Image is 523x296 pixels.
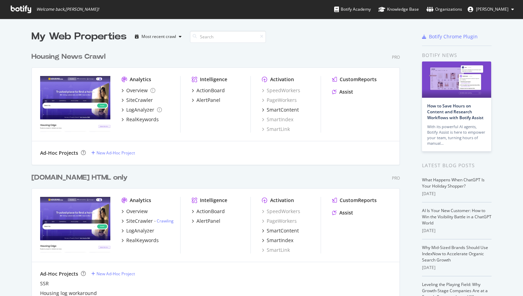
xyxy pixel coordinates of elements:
div: RealKeywords [126,237,159,244]
a: RealKeywords [121,116,159,123]
a: SpeedWorkers [262,87,300,94]
div: Pro [392,54,400,60]
a: New Ad-Hoc Project [91,271,135,277]
div: New Ad-Hoc Project [97,271,135,277]
button: [PERSON_NAME] [462,4,520,15]
img: Housing News Crawl [40,76,110,132]
a: Assist [332,209,353,216]
a: SpeedWorkers [262,208,300,215]
div: Knowledge Base [378,6,419,13]
div: Overview [126,208,148,215]
button: Most recent crawl [132,31,184,42]
div: Ad-Hoc Projects [40,270,78,277]
a: ActionBoard [192,208,225,215]
a: Assist [332,88,353,95]
div: Assist [339,209,353,216]
a: AI Is Your New Customer: How to Win the Visibility Battle in a ChatGPT World [422,208,492,226]
img: How to Save Hours on Content and Research Workflows with Botify Assist [422,61,491,98]
div: Activation [270,197,294,204]
div: My Web Properties [31,30,127,44]
a: RealKeywords [121,237,159,244]
div: ActionBoard [196,87,225,94]
a: SmartIndex [262,237,293,244]
a: What Happens When ChatGPT Is Your Holiday Shopper? [422,177,485,189]
a: Botify Chrome Plugin [422,33,478,40]
div: Intelligence [200,197,227,204]
div: Ad-Hoc Projects [40,150,78,156]
div: Housing News Crawl [31,52,105,62]
a: CustomReports [332,197,377,204]
div: Organizations [426,6,462,13]
a: SSR [40,280,49,287]
div: AlertPanel [196,97,220,104]
div: Analytics [130,76,151,83]
div: SmartContent [267,106,299,113]
div: ActionBoard [196,208,225,215]
div: [DATE] [422,191,492,197]
a: SmartLink [262,126,290,133]
div: Overview [126,87,148,94]
div: With its powerful AI agents, Botify Assist is here to empower your team, turning hours of manual… [427,124,486,146]
div: Assist [339,88,353,95]
span: Welcome back, [PERSON_NAME] ! [36,7,99,12]
div: Pro [392,175,400,181]
input: Search [190,31,266,43]
a: LogAnalyzer [121,227,154,234]
a: Crawling [157,218,174,224]
div: SmartContent [267,227,299,234]
a: SiteCrawler- Crawling [121,218,174,225]
div: SiteCrawler [126,97,153,104]
a: SmartContent [262,227,299,234]
img: www.Housing.com [40,197,110,253]
a: PageWorkers [262,97,297,104]
a: Why Mid-Sized Brands Should Use IndexNow to Accelerate Organic Search Growth [422,245,488,263]
div: [DATE] [422,265,492,271]
div: LogAnalyzer [126,106,154,113]
div: Most recent crawl [141,35,176,39]
a: SmartIndex [262,116,293,123]
div: [DATE] [422,228,492,234]
a: New Ad-Hoc Project [91,150,135,156]
div: CustomReports [340,76,377,83]
a: SiteCrawler [121,97,153,104]
a: [DOMAIN_NAME] HTML only [31,173,130,183]
a: SmartContent [262,106,299,113]
a: AlertPanel [192,97,220,104]
span: Parth Chadha [476,6,508,12]
a: AlertPanel [192,218,220,225]
div: Latest Blog Posts [422,162,492,169]
div: Botify Academy [334,6,371,13]
div: Botify news [422,51,492,59]
div: Intelligence [200,76,227,83]
div: - [154,218,174,224]
a: SmartLink [262,247,290,254]
div: New Ad-Hoc Project [97,150,135,156]
div: SiteCrawler [126,218,153,225]
a: How to Save Hours on Content and Research Workflows with Botify Assist [427,103,484,121]
div: [DOMAIN_NAME] HTML only [31,173,128,183]
a: Housing News Crawl [31,52,108,62]
div: Botify Chrome Plugin [429,33,478,40]
a: PageWorkers [262,218,297,225]
div: SmartIndex [267,237,293,244]
div: RealKeywords [126,116,159,123]
div: LogAnalyzer [126,227,154,234]
div: Analytics [130,197,151,204]
a: LogAnalyzer [121,106,162,113]
div: AlertPanel [196,218,220,225]
div: CustomReports [340,197,377,204]
a: ActionBoard [192,87,225,94]
a: Overview [121,208,148,215]
a: Overview [121,87,155,94]
div: Activation [270,76,294,83]
a: CustomReports [332,76,377,83]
